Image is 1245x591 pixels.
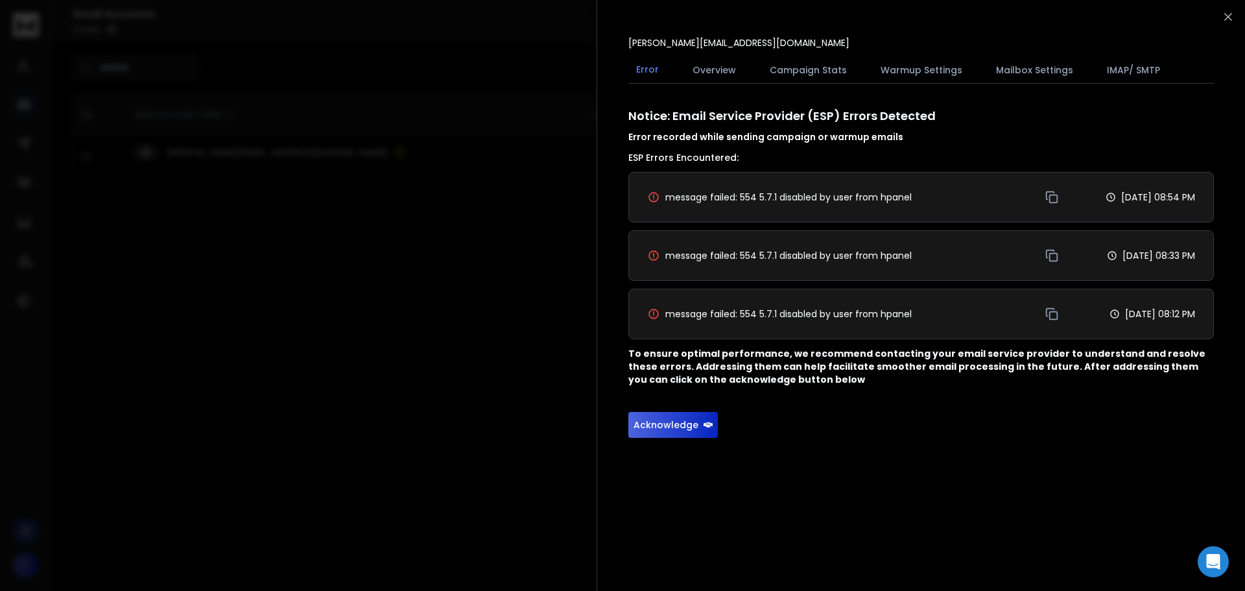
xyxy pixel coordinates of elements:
h1: Notice: Email Service Provider (ESP) Errors Detected [628,107,1214,143]
p: [DATE] 08:33 PM [1122,249,1195,262]
h4: Error recorded while sending campaign or warmup emails [628,130,1214,143]
span: message failed: 554 5.7.1 disabled by user from hpanel [665,308,912,320]
span: message failed: 554 5.7.1 disabled by user from hpanel [665,191,912,204]
button: IMAP/ SMTP [1099,56,1168,84]
p: To ensure optimal performance, we recommend contacting your email service provider to understand ... [628,347,1214,386]
button: Overview [685,56,744,84]
button: Mailbox Settings [988,56,1081,84]
button: Campaign Stats [762,56,855,84]
h3: ESP Errors Encountered: [628,151,1214,164]
div: Open Intercom Messenger [1198,546,1229,577]
button: Error [628,55,667,85]
p: [DATE] 08:54 PM [1121,191,1195,204]
button: Acknowledge [628,412,718,438]
p: [DATE] 08:12 PM [1125,308,1195,320]
button: Warmup Settings [873,56,970,84]
span: message failed: 554 5.7.1 disabled by user from hpanel [665,249,912,262]
p: [PERSON_NAME][EMAIL_ADDRESS][DOMAIN_NAME] [628,36,849,49]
